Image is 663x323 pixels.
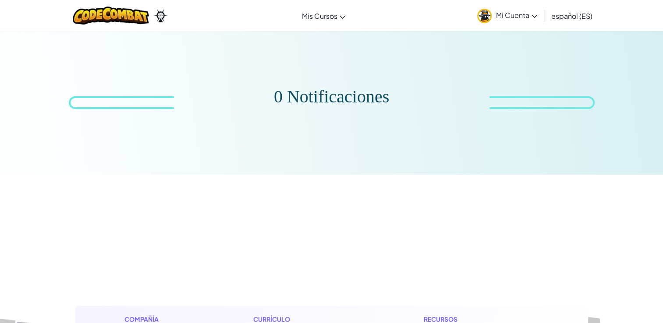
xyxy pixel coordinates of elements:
span: español (ES) [551,11,592,21]
div: 0 Notificaciones [274,90,389,103]
img: avatar [477,9,492,23]
a: Mis Cursos [298,4,350,28]
img: Ozaria [153,9,167,22]
a: español (ES) [547,4,597,28]
span: Mi Cuenta [496,11,537,20]
span: Mis Cursos [302,11,337,21]
a: Mi Cuenta [473,2,542,29]
img: Logotipo de CodeCombat [73,7,149,25]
